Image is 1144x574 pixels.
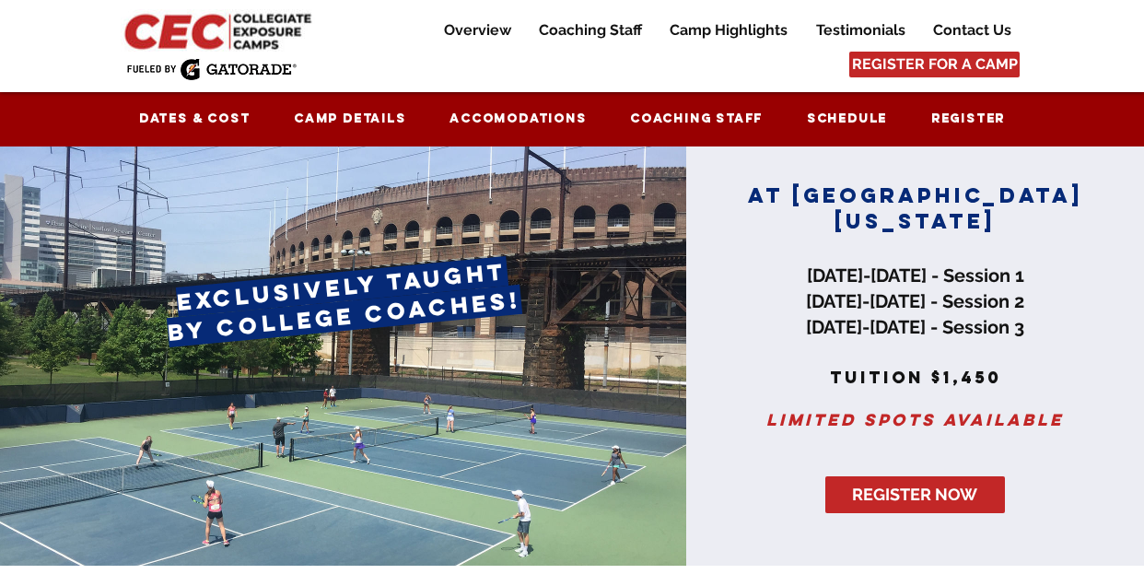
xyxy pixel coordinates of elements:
span: REGISTER NOW [852,483,977,506]
a: Dates & Cost [121,101,268,137]
a: Contact Us [919,19,1024,41]
span: [DATE]-[DATE] - Session 1 [DATE]-[DATE] - Session 2 [DATE]-[DATE] - Session 3 [806,264,1024,338]
p: Testimonials [807,19,915,41]
p: Camp Highlights [660,19,797,41]
p: Overview [435,19,520,41]
p: Contact Us [924,19,1021,41]
a: REGISTER NOW [825,476,1005,513]
span: Accomodations [449,111,586,126]
span: Schedule [807,111,887,126]
span: Dates & Cost [139,111,251,126]
a: Camp Highlights [656,19,801,41]
span: tuition $1,450 [830,367,1001,388]
nav: Site [415,19,1024,41]
a: Camp Details [275,101,424,137]
a: Accomodations [431,101,604,137]
span: Register [931,111,1005,126]
a: REGISTER FOR A CAMP [849,52,1020,77]
span: exclusively taught by college coaches! [166,256,521,347]
img: CEC Logo Primary_edited.jpg [121,9,320,52]
a: Overview [430,19,524,41]
a: Coaching Staff [612,101,781,137]
span: REGISTER FOR A CAMP [852,54,1018,75]
span: Coaching Staff [630,111,763,126]
a: Register [913,101,1023,137]
a: Coaching Staff [525,19,655,41]
nav: Site [121,101,1023,137]
p: Coaching Staff [530,19,651,41]
span: Limited spots available [766,409,1064,430]
span: AT [GEOGRAPHIC_DATA][US_STATE] [748,182,1083,234]
a: Schedule [788,101,905,137]
img: Fueled by Gatorade.png [126,58,297,80]
a: Testimonials [802,19,918,41]
span: Camp Details [294,111,406,126]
